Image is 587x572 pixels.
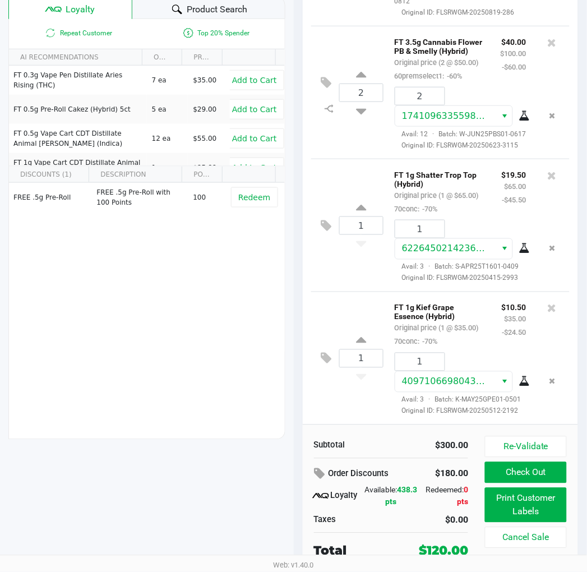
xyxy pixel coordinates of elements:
button: Cancel Sale [485,527,566,548]
button: Remove the package from the orderLine [545,238,560,259]
td: FT 1g Vape Cart CDT Distillate Animal [PERSON_NAME] (Indica) [9,153,147,182]
button: Remove the package from the orderLine [545,105,560,126]
td: FREE .5g Pre-Roll with 100 Points [91,183,188,212]
small: $65.00 [505,182,526,191]
span: 6226450214236722 [402,243,493,254]
p: FT 3.5g Cannabis Flower PB & Smelly (Hybrid) [395,35,484,56]
p: FT 1g Kief Grape Essence (Hybrid) [395,301,485,321]
span: Avail: 3 Batch: K-MAY25GPE01-0501 [395,396,521,404]
th: DESCRIPTION [89,167,182,183]
div: Total [314,542,403,560]
td: FT 0.5g Vape Cart CDT Distillate Animal [PERSON_NAME] (Indica) [9,124,147,153]
span: -70% [420,338,438,346]
span: $95.00 [193,164,216,172]
span: $35.00 [193,76,216,84]
div: Loyalty [314,490,365,503]
p: FT 1g Shatter Trop Top (Hybrid) [395,168,485,188]
button: Remove the package from the orderLine [545,371,560,392]
small: 70conc: [395,338,438,346]
span: · [424,396,435,404]
button: Add to Cart [225,158,284,178]
td: 7 ea [147,66,188,95]
button: Add to Cart [225,70,284,90]
span: · [428,130,439,138]
small: 60premselect1: [395,72,463,80]
div: Data table [9,49,285,166]
td: FT 0.5g Pre-Roll Cakez (Hybrid) 5ct [9,95,147,124]
button: Select [496,372,512,392]
span: $55.00 [193,135,216,142]
th: POINTS [182,167,221,183]
button: Redeem [231,187,278,207]
div: $300.00 [400,439,469,453]
span: Original ID: FLSRWGM-20250819-286 [395,7,526,17]
span: Web: v1.40.0 [274,561,314,570]
span: 1741096335598671 [402,110,493,121]
span: Product Search [187,3,247,16]
span: Top 20% Spender [147,26,285,40]
div: Taxes [314,514,383,527]
button: Add to Cart [225,128,284,149]
span: Avail: 3 Batch: S-APR25T1601-0409 [395,263,519,271]
span: 438.3 pts [386,486,418,506]
p: $19.50 [502,168,526,179]
span: Avail: 12 Batch: W-JUN25PBS01-0617 [395,130,526,138]
span: Original ID: FLSRWGM-20250623-3115 [395,140,526,150]
span: -60% [445,72,463,80]
td: 1 ea [147,153,188,182]
td: 12 ea [147,124,188,153]
div: $180.00 [428,464,468,483]
span: Add to Cart [232,76,277,85]
inline-svg: Split item qty to new line [320,102,339,116]
button: Select [496,239,512,259]
small: -$45.50 [502,196,526,204]
inline-svg: Is repeat customer [44,26,57,40]
button: Print Customer Labels [485,488,566,523]
th: AI RECOMMENDATIONS [9,49,142,66]
div: Redeemed: [418,485,469,508]
span: Original ID: FLSRWGM-20250415-2993 [395,273,526,283]
span: 4097106698043432 [402,376,493,387]
small: -$24.50 [502,329,526,337]
small: Original price (1 @ $65.00) [395,191,479,200]
td: FREE .5g Pre-Roll [9,183,91,212]
span: Repeat Customer [9,26,147,40]
small: $100.00 [501,49,526,58]
p: $10.50 [502,301,526,312]
td: FT 0.3g Vape Pen Distillate Aries Rising (THC) [9,66,147,95]
div: $120.00 [419,542,468,560]
span: Add to Cart [232,134,277,143]
div: $0.00 [400,514,469,527]
button: Check Out [485,462,566,483]
span: Redeem [238,193,270,202]
td: 5 ea [147,95,188,124]
button: Add to Cart [225,99,284,119]
small: Original price (1 @ $35.00) [395,324,479,333]
span: Loyalty [66,3,95,16]
small: $35.00 [505,315,526,324]
th: DISCOUNTS (1) [9,167,89,183]
div: Available: [364,485,418,508]
th: PRICE [182,49,221,66]
span: Add to Cart [232,163,277,172]
span: · [424,263,435,271]
td: 100 [188,183,229,212]
div: Order Discounts [314,464,412,485]
p: $40.00 [501,35,526,47]
div: Subtotal [314,439,383,452]
th: ON HAND [142,49,182,66]
small: -$60.00 [502,63,526,71]
div: Data table [9,167,285,352]
span: Add to Cart [232,105,277,114]
inline-svg: Is a top 20% spender [182,26,195,40]
button: Re-Validate [485,436,566,458]
span: Original ID: FLSRWGM-20250512-2192 [395,406,526,416]
small: Original price (2 @ $50.00) [395,58,479,67]
span: $29.00 [193,105,216,113]
button: Select [496,106,512,126]
span: -70% [420,205,438,213]
small: 70conc: [395,205,438,213]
